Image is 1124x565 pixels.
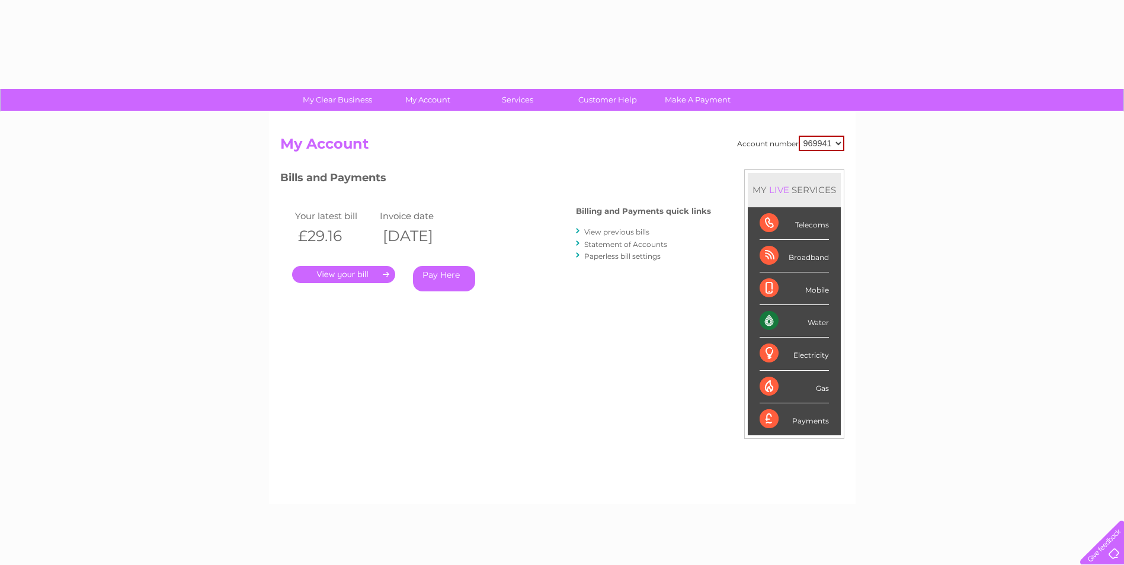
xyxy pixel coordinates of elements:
a: Customer Help [559,89,657,111]
th: [DATE] [377,224,462,248]
div: Mobile [760,272,829,305]
h4: Billing and Payments quick links [576,207,711,216]
td: Invoice date [377,208,462,224]
div: Gas [760,371,829,403]
a: Paperless bill settings [584,252,661,261]
th: £29.16 [292,224,377,248]
div: MY SERVICES [748,173,841,207]
div: Electricity [760,338,829,370]
div: LIVE [767,184,792,195]
a: Services [469,89,566,111]
a: . [292,266,395,283]
a: View previous bills [584,227,649,236]
a: Pay Here [413,266,475,291]
h3: Bills and Payments [280,169,711,190]
a: Make A Payment [649,89,747,111]
h2: My Account [280,136,844,158]
div: Payments [760,403,829,435]
div: Account number [737,136,844,151]
div: Telecoms [760,207,829,240]
a: My Clear Business [289,89,386,111]
a: My Account [379,89,476,111]
a: Statement of Accounts [584,240,667,249]
td: Your latest bill [292,208,377,224]
div: Water [760,305,829,338]
div: Broadband [760,240,829,272]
